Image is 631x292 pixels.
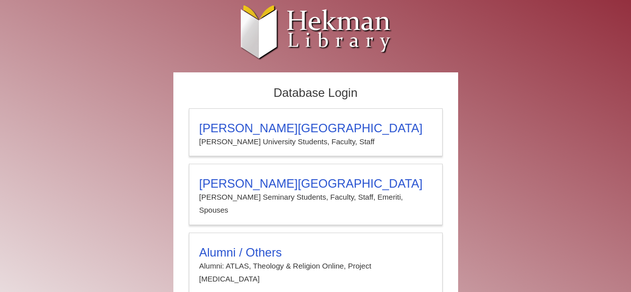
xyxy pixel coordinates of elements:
summary: Alumni / OthersAlumni: ATLAS, Theology & Religion Online, Project [MEDICAL_DATA] [199,246,432,286]
p: [PERSON_NAME] University Students, Faculty, Staff [199,135,432,148]
a: [PERSON_NAME][GEOGRAPHIC_DATA][PERSON_NAME] University Students, Faculty, Staff [189,108,443,156]
h3: [PERSON_NAME][GEOGRAPHIC_DATA] [199,121,432,135]
p: Alumni: ATLAS, Theology & Religion Online, Project [MEDICAL_DATA] [199,260,432,286]
h3: [PERSON_NAME][GEOGRAPHIC_DATA] [199,177,432,191]
h2: Database Login [184,83,448,103]
h3: Alumni / Others [199,246,432,260]
a: [PERSON_NAME][GEOGRAPHIC_DATA][PERSON_NAME] Seminary Students, Faculty, Staff, Emeriti, Spouses [189,164,443,225]
p: [PERSON_NAME] Seminary Students, Faculty, Staff, Emeriti, Spouses [199,191,432,217]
